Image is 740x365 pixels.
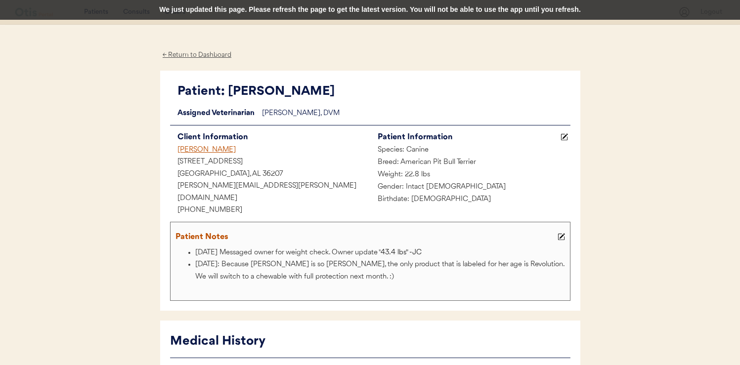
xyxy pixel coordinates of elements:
[170,108,262,120] div: Assigned Veterinarian
[370,157,570,169] div: Breed: American Pit Bull Terrier
[370,144,570,157] div: Species: Canine
[170,144,370,157] div: [PERSON_NAME]
[195,259,567,283] li: [DATE]: Because [PERSON_NAME] is so [PERSON_NAME], the only product that is labeled for her age i...
[170,156,370,168] div: [STREET_ADDRESS]
[175,230,555,244] div: Patient Notes
[170,332,570,351] div: Medical History
[170,168,370,181] div: [GEOGRAPHIC_DATA], AL 36207
[370,169,570,181] div: Weight: 22.8 lbs
[177,82,570,101] div: Patient: [PERSON_NAME]
[177,130,370,144] div: Client Information
[370,194,570,206] div: Birthdate: [DEMOGRAPHIC_DATA]
[378,130,558,144] div: Patient Information
[262,108,570,120] div: [PERSON_NAME], DVM
[381,249,422,256] span: 43.4 lbs" -JC
[195,247,567,259] li: [DATE] Messaged owner for weight check. Owner update "
[170,204,370,217] div: [PHONE_NUMBER]
[160,49,234,61] div: ← Return to Dashboard
[370,181,570,194] div: Gender: Intact [DEMOGRAPHIC_DATA]
[170,180,370,204] div: [PERSON_NAME][EMAIL_ADDRESS][PERSON_NAME][DOMAIN_NAME]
